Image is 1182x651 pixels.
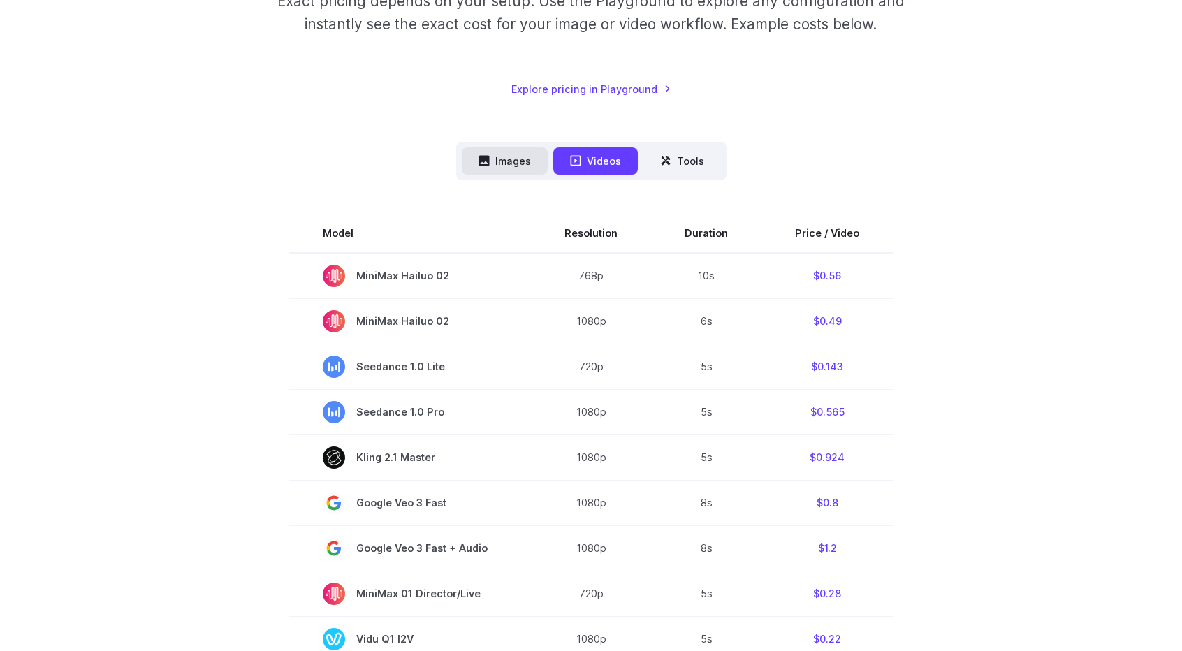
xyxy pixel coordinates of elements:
[761,571,893,616] td: $0.28
[531,434,651,480] td: 1080p
[761,214,893,253] th: Price / Video
[531,571,651,616] td: 720p
[531,525,651,571] td: 1080p
[651,480,761,525] td: 8s
[651,389,761,434] td: 5s
[761,298,893,344] td: $0.49
[289,214,531,253] th: Model
[323,537,497,559] span: Google Veo 3 Fast + Audio
[323,628,497,650] span: Vidu Q1 I2V
[553,147,638,175] button: Videos
[651,253,761,299] td: 10s
[462,147,548,175] button: Images
[761,344,893,389] td: $0.143
[651,571,761,616] td: 5s
[531,214,651,253] th: Resolution
[323,583,497,605] span: MiniMax 01 Director/Live
[323,446,497,469] span: Kling 2.1 Master
[531,389,651,434] td: 1080p
[323,265,497,287] span: MiniMax Hailuo 02
[651,344,761,389] td: 5s
[643,147,721,175] button: Tools
[761,253,893,299] td: $0.56
[761,434,893,480] td: $0.924
[531,298,651,344] td: 1080p
[651,434,761,480] td: 5s
[531,480,651,525] td: 1080p
[761,389,893,434] td: $0.565
[323,401,497,423] span: Seedance 1.0 Pro
[531,344,651,389] td: 720p
[651,214,761,253] th: Duration
[531,253,651,299] td: 768p
[651,525,761,571] td: 8s
[511,81,671,97] a: Explore pricing in Playground
[651,298,761,344] td: 6s
[761,525,893,571] td: $1.2
[323,356,497,378] span: Seedance 1.0 Lite
[761,480,893,525] td: $0.8
[323,492,497,514] span: Google Veo 3 Fast
[323,310,497,332] span: MiniMax Hailuo 02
